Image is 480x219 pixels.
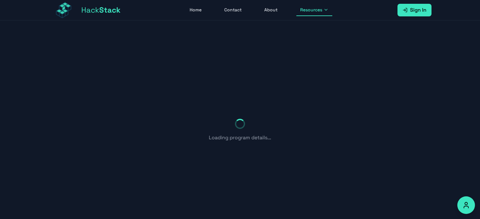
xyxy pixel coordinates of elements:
p: Loading program details... [209,134,271,141]
span: Sign In [410,6,426,14]
a: Contact [220,4,245,16]
a: Sign In [397,4,431,16]
a: Home [186,4,205,16]
span: Stack [99,5,121,15]
button: Accessibility Options [457,196,475,214]
button: Resources [296,4,332,16]
span: Hack [81,5,121,15]
a: About [260,4,281,16]
span: Resources [300,7,322,13]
